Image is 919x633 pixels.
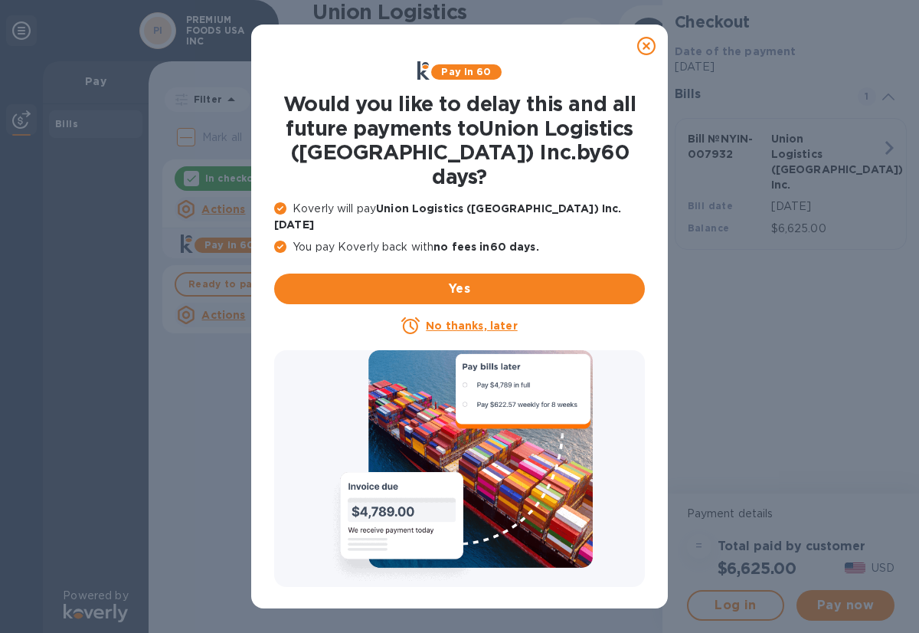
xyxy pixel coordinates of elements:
[286,280,633,298] span: Yes
[274,202,621,231] b: Union Logistics ([GEOGRAPHIC_DATA]) Inc. [DATE]
[274,92,645,189] h1: Would you like to delay this and all future payments to Union Logistics ([GEOGRAPHIC_DATA]) Inc. ...
[274,201,645,233] p: Koverly will pay
[433,241,538,253] b: no fees in 60 days .
[426,320,517,332] u: No thanks, later
[441,66,491,77] b: Pay in 60
[274,274,645,304] button: Yes
[274,239,645,255] p: You pay Koverly back with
